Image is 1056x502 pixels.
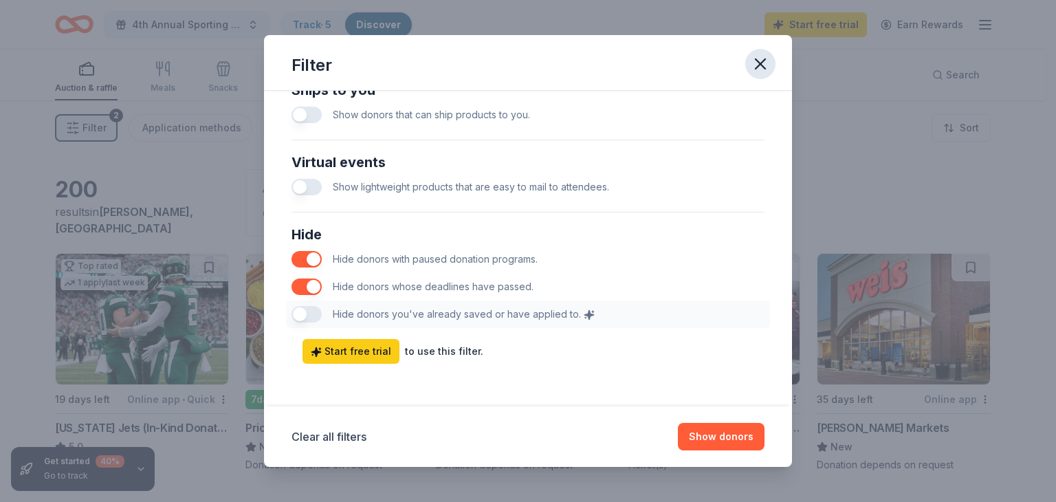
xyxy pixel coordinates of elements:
span: Hide donors whose deadlines have passed. [333,281,533,292]
button: Show donors [678,423,764,450]
span: Show donors that can ship products to you. [333,109,530,120]
button: Clear all filters [291,428,366,445]
span: Hide donors with paused donation programs. [333,253,538,265]
div: Hide [291,223,764,245]
span: Show lightweight products that are easy to mail to attendees. [333,181,609,193]
div: Filter [291,54,332,76]
div: to use this filter. [405,343,483,360]
div: Virtual events [291,151,764,173]
a: Start free trial [302,339,399,364]
span: Start free trial [311,343,391,360]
